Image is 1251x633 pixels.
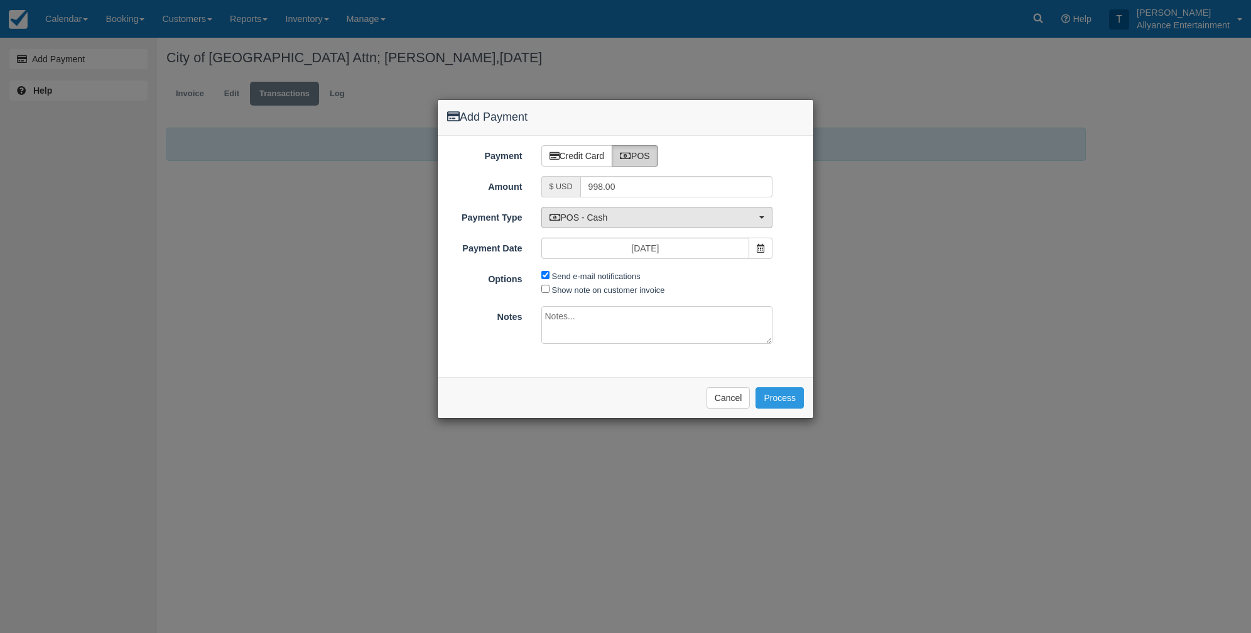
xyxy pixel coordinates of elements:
[580,176,773,197] input: Valid amount required.
[755,387,804,409] button: Process
[612,145,658,167] label: POS
[541,207,773,228] button: POS - Cash
[541,145,613,167] label: Credit Card
[447,109,804,126] h4: Add Payment
[438,176,532,194] label: Amount
[552,285,665,295] label: Show note on customer invoice
[438,145,532,163] label: Payment
[438,268,532,286] label: Options
[550,182,573,191] small: $ USD
[550,211,757,224] span: POS - Cash
[438,306,532,324] label: Notes
[707,387,750,409] button: Cancel
[438,238,532,255] label: Payment Date
[552,272,641,281] label: Send e-mail notifications
[438,207,532,224] label: Payment Type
